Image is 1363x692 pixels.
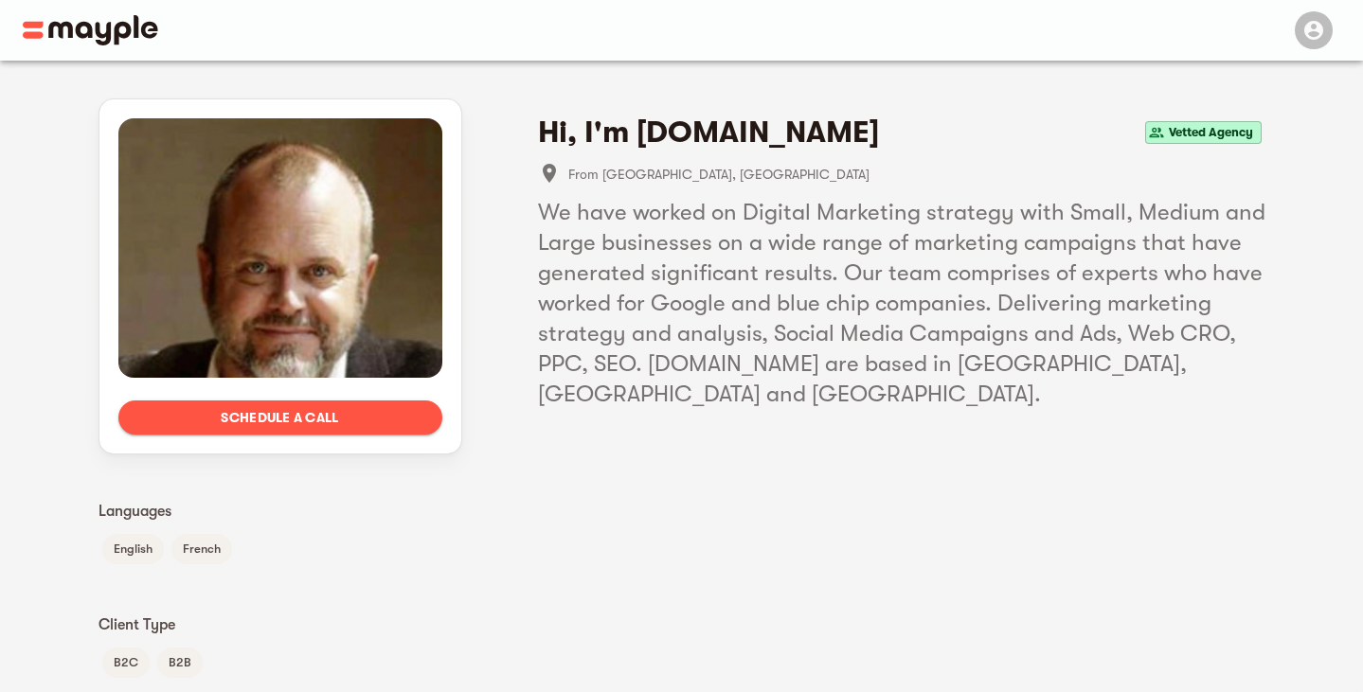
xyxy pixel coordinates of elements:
p: Languages [99,500,462,523]
p: Client Type [99,613,462,636]
span: French [171,538,232,560]
span: From [GEOGRAPHIC_DATA], [GEOGRAPHIC_DATA] [568,163,1265,186]
img: Main logo [23,15,158,45]
span: B2B [157,651,203,674]
h5: We have worked on Digital Marketing strategy with Small, Medium and Large businesses on a wide ra... [538,197,1265,409]
button: Schedule a call [118,400,442,435]
span: Schedule a call [134,406,427,429]
span: Menu [1283,21,1340,36]
span: English [102,538,164,560]
h4: Hi, I'm [DOMAIN_NAME] [538,114,879,151]
span: B2C [102,651,150,674]
span: Vetted Agency [1161,121,1261,144]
